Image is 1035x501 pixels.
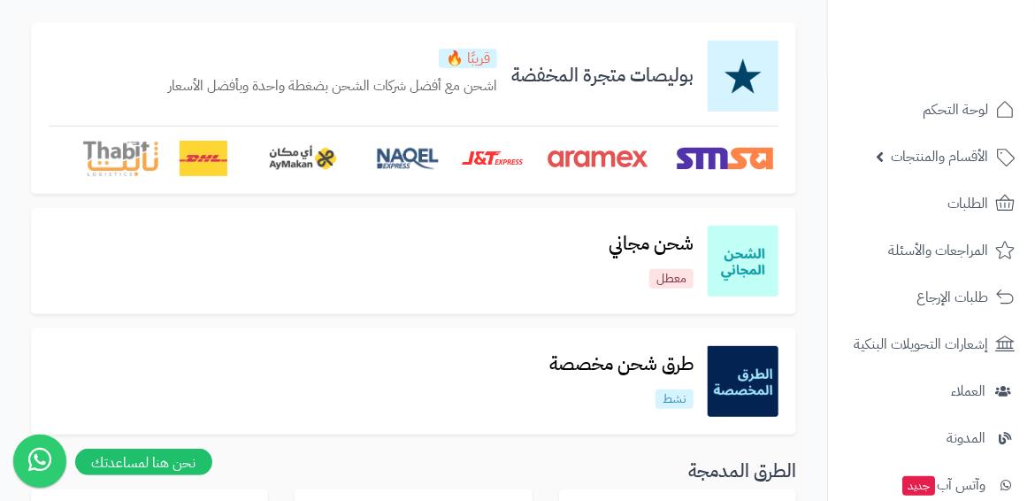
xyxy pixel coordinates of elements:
[951,379,985,404] span: العملاء
[249,141,355,176] img: AyMakan
[83,141,158,176] img: Thabit
[594,234,708,254] h3: شحن مجاني
[839,229,1024,272] a: المراجعات والأسئلة
[902,476,935,496] span: جديد
[923,97,988,122] span: لوحة التحكم
[901,473,985,497] span: وآتس آب
[839,417,1024,459] a: المدونة
[854,332,988,357] span: إشعارات التحويلات البنكية
[947,191,988,216] span: الطلبات
[31,461,796,482] h3: الطرق المدمجة
[839,370,1024,412] a: العملاء
[947,426,985,451] span: المدونة
[545,141,651,176] img: Aramex
[839,323,1024,366] a: إشعارات التحويلات البنكية
[839,182,1024,225] a: الطلبات
[376,141,440,176] img: Naqel
[649,269,694,289] p: معطل
[672,141,778,176] img: SMSA
[439,49,497,68] p: قريبًا 🔥
[594,234,708,288] a: شحن مجانيمعطل
[655,389,694,409] p: نشط
[497,66,708,86] h3: بوليصات متجرة المخفضة
[916,285,988,310] span: طلبات الإرجاع
[535,354,708,374] h3: طرق شحن مخصصة
[180,141,226,176] img: DHL
[535,354,708,408] a: طرق شحن مخصصةنشط
[891,144,988,169] span: الأقسام والمنتجات
[839,89,1024,131] a: لوحة التحكم
[168,76,497,96] p: اشحن مع أفضل شركات الشحن بضغطة واحدة وبأفضل الأسعار
[839,276,1024,319] a: طلبات الإرجاع
[888,238,988,263] span: المراجعات والأسئلة
[461,141,524,176] img: J&T Express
